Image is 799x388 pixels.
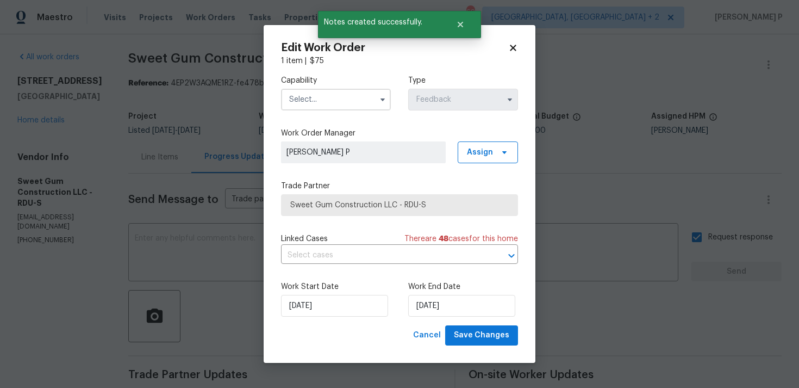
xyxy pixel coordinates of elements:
[281,128,518,139] label: Work Order Manager
[281,42,508,53] h2: Edit Work Order
[413,329,441,342] span: Cancel
[408,295,515,317] input: M/D/YYYY
[376,93,389,106] button: Show options
[467,147,493,158] span: Assign
[504,248,519,263] button: Open
[281,56,518,66] div: 1 item |
[445,325,518,346] button: Save Changes
[310,57,324,65] span: $ 75
[408,75,518,86] label: Type
[281,247,488,264] input: Select cases
[408,89,518,110] input: Select...
[408,281,518,292] label: Work End Date
[286,147,440,158] span: [PERSON_NAME] P
[281,233,328,244] span: Linked Cases
[318,11,442,34] span: Notes created successfully.
[442,14,478,35] button: Close
[281,281,391,292] label: Work Start Date
[281,89,391,110] input: Select...
[281,295,388,317] input: M/D/YYYY
[503,93,516,106] button: Show options
[281,75,391,86] label: Capability
[454,329,509,342] span: Save Changes
[409,325,445,346] button: Cancel
[439,235,448,243] span: 48
[290,200,509,211] span: Sweet Gum Construction LLC - RDU-S
[281,181,518,192] label: Trade Partner
[404,233,518,244] span: There are case s for this home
